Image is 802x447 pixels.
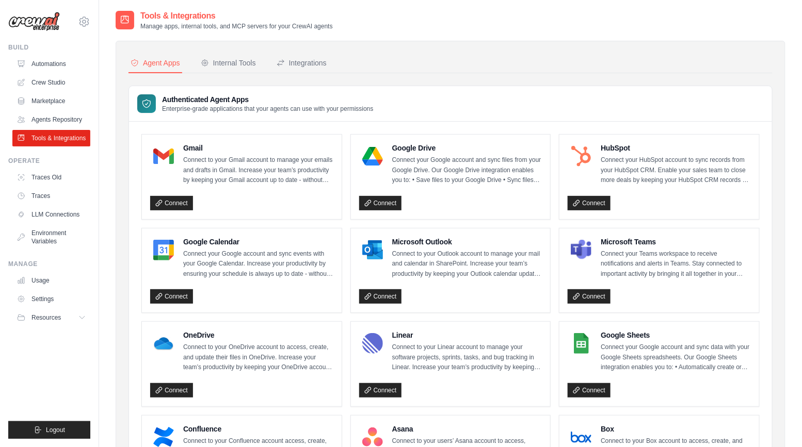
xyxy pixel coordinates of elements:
h2: Tools & Integrations [140,10,333,22]
a: LLM Connections [12,206,90,223]
img: OneDrive Logo [153,333,174,354]
a: Crew Studio [12,74,90,91]
img: Google Drive Logo [362,146,383,167]
h4: Google Sheets [601,330,751,340]
h4: Microsoft Teams [601,237,751,247]
a: Connect [568,289,611,304]
h4: Google Calendar [183,237,333,247]
p: Connect your Teams workspace to receive notifications and alerts in Teams. Stay connected to impo... [601,249,751,279]
img: Logo [8,12,60,31]
button: Resources [12,309,90,326]
a: Traces Old [12,169,90,186]
p: Enterprise-grade applications that your agents can use with your permissions [162,105,374,113]
h4: Asana [392,424,542,434]
div: Integrations [277,58,327,68]
h4: Google Drive [392,143,542,153]
h4: HubSpot [601,143,751,153]
p: Connect to your Outlook account to manage your mail and calendar in SharePoint. Increase your tea... [392,249,542,279]
img: HubSpot Logo [571,146,591,167]
span: Resources [31,313,61,322]
h4: Box [601,424,751,434]
p: Connect your HubSpot account to sync records from your HubSpot CRM. Enable your sales team to clo... [601,155,751,186]
a: Agents Repository [12,111,90,128]
img: Gmail Logo [153,146,174,167]
p: Connect to your Gmail account to manage your emails and drafts in Gmail. Increase your team’s pro... [183,155,333,186]
div: Build [8,43,90,52]
div: Internal Tools [201,58,256,68]
h4: Gmail [183,143,333,153]
a: Connect [359,289,402,304]
button: Internal Tools [199,54,258,73]
h4: Linear [392,330,542,340]
p: Manage apps, internal tools, and MCP servers for your CrewAI agents [140,22,333,30]
img: Microsoft Outlook Logo [362,240,383,260]
h3: Authenticated Agent Apps [162,94,374,105]
button: Agent Apps [129,54,182,73]
p: Connect to your OneDrive account to access, create, and update their files in OneDrive. Increase ... [183,342,333,373]
a: Connect [359,383,402,398]
img: Linear Logo [362,333,383,354]
a: Traces [12,188,90,204]
button: Integrations [275,54,329,73]
p: Connect your Google account and sync data with your Google Sheets spreadsheets. Our Google Sheets... [601,342,751,373]
p: Connect your Google account and sync files from your Google Drive. Our Google Drive integration e... [392,155,542,186]
img: Google Calendar Logo [153,240,174,260]
a: Automations [12,56,90,72]
a: Connect [359,196,402,210]
button: Logout [8,421,90,439]
a: Connect [150,196,193,210]
p: Connect to your Linear account to manage your software projects, sprints, tasks, and bug tracking... [392,342,542,373]
a: Marketplace [12,93,90,109]
span: Logout [46,426,65,434]
a: Settings [12,291,90,307]
h4: Confluence [183,424,333,434]
a: Environment Variables [12,225,90,250]
a: Usage [12,272,90,289]
div: Agent Apps [131,58,180,68]
a: Connect [568,383,611,398]
p: Connect your Google account and sync events with your Google Calendar. Increase your productivity... [183,249,333,279]
h4: OneDrive [183,330,333,340]
img: Microsoft Teams Logo [571,240,591,260]
h4: Microsoft Outlook [392,237,542,247]
a: Connect [150,383,193,398]
a: Connect [150,289,193,304]
a: Tools & Integrations [12,130,90,146]
a: Connect [568,196,611,210]
div: Manage [8,260,90,268]
div: Operate [8,157,90,165]
img: Google Sheets Logo [571,333,591,354]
